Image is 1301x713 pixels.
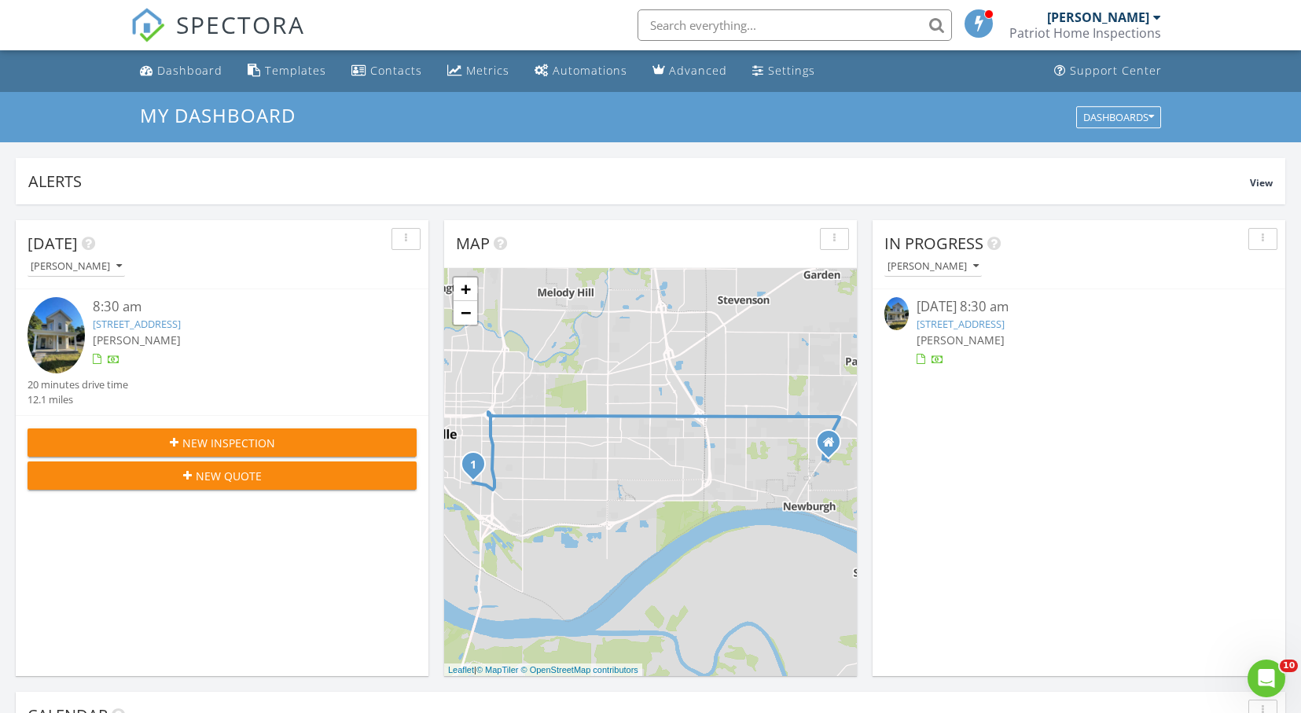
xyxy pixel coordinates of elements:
div: Dashboards [1083,112,1154,123]
a: 8:30 am [STREET_ADDRESS] [PERSON_NAME] 20 minutes drive time 12.1 miles [28,297,417,407]
span: Map [456,233,490,254]
a: © OpenStreetMap contributors [521,665,638,674]
span: In Progress [884,233,983,254]
div: [DATE] 8:30 am [917,297,1241,317]
span: SPECTORA [176,8,305,41]
img: The Best Home Inspection Software - Spectora [130,8,165,42]
div: Support Center [1070,63,1162,78]
span: New Quote [196,468,262,484]
a: Templates [241,57,333,86]
span: My Dashboard [140,102,296,128]
a: Zoom out [454,301,477,325]
div: Contacts [370,63,422,78]
span: New Inspection [182,435,275,451]
button: Dashboards [1076,106,1161,128]
span: [PERSON_NAME] [917,333,1005,347]
input: Search everything... [638,9,952,41]
a: [STREET_ADDRESS] [917,317,1005,331]
div: 20 minutes drive time [28,377,128,392]
a: [STREET_ADDRESS] [93,317,181,331]
span: 10 [1280,660,1298,672]
i: 1 [470,460,476,471]
button: New Quote [28,461,417,490]
a: [DATE] 8:30 am [STREET_ADDRESS] [PERSON_NAME] [884,297,1273,367]
a: SPECTORA [130,21,305,54]
div: Dashboard [157,63,222,78]
a: Settings [746,57,821,86]
button: New Inspection [28,428,417,457]
a: Metrics [441,57,516,86]
div: [PERSON_NAME] [1047,9,1149,25]
a: © MapTiler [476,665,519,674]
div: Metrics [466,63,509,78]
div: Templates [265,63,326,78]
div: Patriot Home Inspections [1009,25,1161,41]
div: [PERSON_NAME] [888,261,979,272]
img: 9367323%2Fcover_photos%2FXRQskHQkJw2rdfnGNuzK%2Fsmall.jpeg [884,297,909,330]
div: Advanced [669,63,727,78]
div: Settings [768,63,815,78]
a: Automations (Basic) [528,57,634,86]
a: Contacts [345,57,428,86]
img: 9367323%2Fcover_photos%2FXRQskHQkJw2rdfnGNuzK%2Fsmall.jpeg [28,297,85,373]
a: Leaflet [448,665,474,674]
a: Support Center [1048,57,1168,86]
div: | [444,663,642,677]
a: Zoom in [454,277,477,301]
div: Automations [553,63,627,78]
div: 12.1 miles [28,392,128,407]
button: [PERSON_NAME] [884,256,982,277]
button: [PERSON_NAME] [28,256,125,277]
div: 824 E Riverside Dr, Evansville, IN 47713 [473,464,483,473]
div: 5040 S. Plaza Dr., Newburgh IN 47630 [829,442,838,451]
span: View [1250,176,1273,189]
a: Advanced [646,57,733,86]
div: [PERSON_NAME] [31,261,122,272]
iframe: Intercom live chat [1248,660,1285,697]
div: 8:30 am [93,297,384,317]
span: [DATE] [28,233,78,254]
span: [PERSON_NAME] [93,333,181,347]
div: Alerts [28,171,1250,192]
a: Dashboard [134,57,229,86]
